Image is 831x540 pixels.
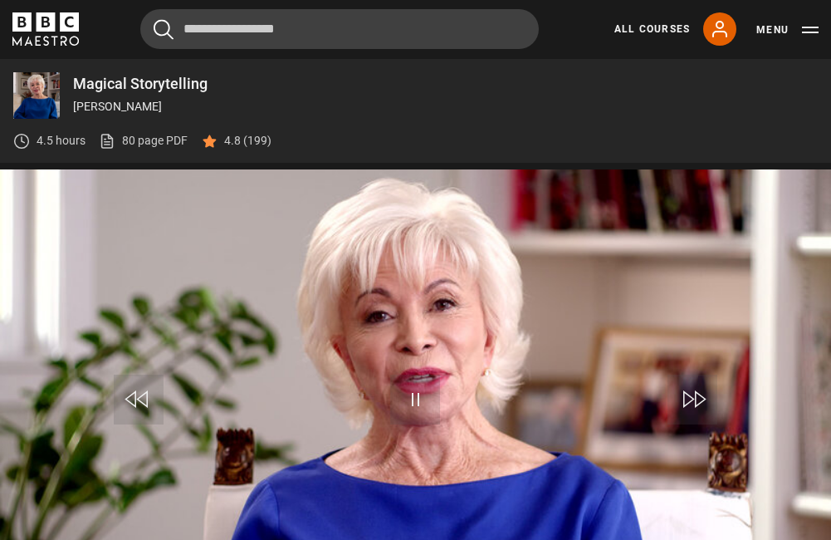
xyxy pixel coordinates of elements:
[140,9,539,49] input: Search
[756,22,819,38] button: Toggle navigation
[37,132,86,150] p: 4.5 hours
[73,98,818,115] p: [PERSON_NAME]
[73,76,818,91] p: Magical Storytelling
[12,12,79,46] svg: BBC Maestro
[154,19,174,40] button: Submit the search query
[224,132,271,150] p: 4.8 (199)
[614,22,690,37] a: All Courses
[99,132,188,150] a: 80 page PDF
